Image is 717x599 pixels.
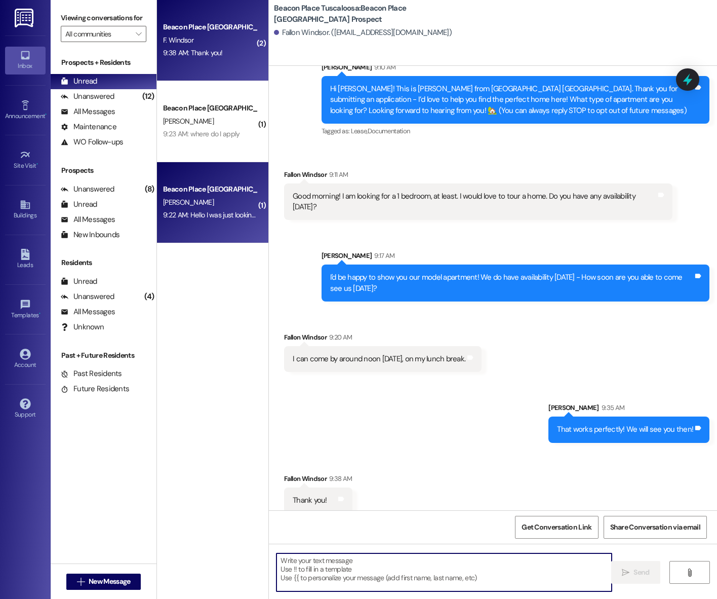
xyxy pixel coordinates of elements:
[163,48,223,57] div: 9:38 AM: Thank you!
[5,146,46,174] a: Site Visit •
[61,184,114,195] div: Unanswered
[61,199,97,210] div: Unread
[284,473,352,488] div: Fallon Windsor
[5,346,46,373] a: Account
[633,567,649,578] span: Send
[327,169,348,180] div: 9:11 AM
[65,26,130,42] input: All communities
[327,473,352,484] div: 9:38 AM
[274,27,452,38] div: Fallon Windsor. ([EMAIL_ADDRESS][DOMAIN_NAME])
[61,276,97,287] div: Unread
[142,181,156,197] div: (8)
[5,395,46,423] a: Support
[77,578,85,586] i: 
[142,289,156,305] div: (4)
[163,184,257,195] div: Beacon Place [GEOGRAPHIC_DATA] Prospect
[163,210,312,219] div: 9:22 AM: Hello I was just looking Thank you anyway
[5,196,46,223] a: Buildings
[61,122,116,132] div: Maintenance
[163,103,257,114] div: Beacon Place [GEOGRAPHIC_DATA] Prospect
[284,332,482,346] div: Fallon Windsor
[61,322,104,332] div: Unknown
[61,230,119,240] div: New Inbounds
[61,307,115,317] div: All Messages
[610,522,700,533] span: Share Conversation via email
[61,76,97,87] div: Unread
[557,424,693,435] div: That works perfectly! We will see you then!
[45,111,47,118] span: •
[330,84,693,116] div: Hi [PERSON_NAME]! This is [PERSON_NAME] from [GEOGRAPHIC_DATA] [GEOGRAPHIC_DATA]. Thank you for s...
[36,161,38,168] span: •
[548,402,709,417] div: [PERSON_NAME]
[322,250,709,265] div: [PERSON_NAME]
[51,57,156,68] div: Prospects + Residents
[372,62,395,72] div: 9:10 AM
[163,117,214,126] span: [PERSON_NAME]
[61,137,123,147] div: WO Follow-ups
[163,198,214,207] span: [PERSON_NAME]
[15,9,35,27] img: ResiDesk Logo
[284,169,672,183] div: Fallon Windsor
[372,250,394,261] div: 9:17 AM
[686,569,693,577] i: 
[39,310,41,317] span: •
[163,22,257,32] div: Beacon Place [GEOGRAPHIC_DATA] Prospect
[351,127,368,135] span: Lease ,
[293,495,327,506] div: Thank you!
[61,368,122,379] div: Past Residents
[163,129,240,138] div: 9:23 AM: where do I apply
[51,350,156,361] div: Past + Future Residents
[5,47,46,74] a: Inbox
[327,332,352,343] div: 9:20 AM
[61,106,115,117] div: All Messages
[61,91,114,102] div: Unanswered
[330,272,693,294] div: I'd be happy to show you our model apartment! We do have availability [DATE] - How soon are you a...
[274,3,476,25] b: Beacon Place Tuscaloosa: Beacon Place [GEOGRAPHIC_DATA] Prospect
[515,516,598,539] button: Get Conversation Link
[5,296,46,323] a: Templates •
[322,124,709,138] div: Tagged as:
[522,522,591,533] span: Get Conversation Link
[611,561,660,584] button: Send
[622,569,629,577] i: 
[66,574,141,590] button: New Message
[293,191,656,213] div: Good morning! I am looking for a 1 bedroom, at least. I would love to tour a home. Do you have an...
[599,402,624,413] div: 9:35 AM
[140,89,156,104] div: (12)
[604,516,707,539] button: Share Conversation via email
[51,165,156,176] div: Prospects
[61,214,115,225] div: All Messages
[136,30,141,38] i: 
[61,291,114,302] div: Unanswered
[368,127,410,135] span: Documentation
[51,257,156,268] div: Residents
[5,246,46,273] a: Leads
[61,10,146,26] label: Viewing conversations for
[89,576,130,587] span: New Message
[163,35,193,45] span: F. Windsor
[322,62,709,76] div: [PERSON_NAME]
[293,354,465,364] div: I can come by around noon [DATE], on my lunch break.
[61,384,129,394] div: Future Residents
